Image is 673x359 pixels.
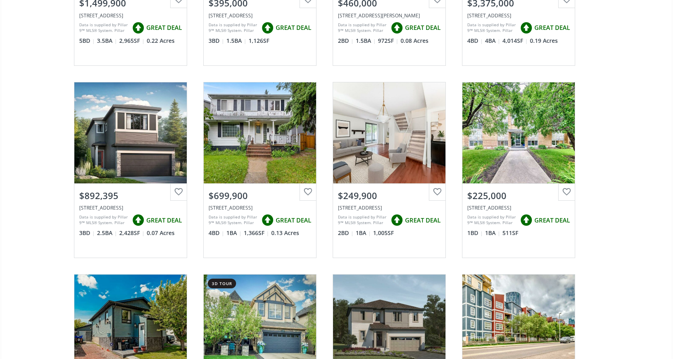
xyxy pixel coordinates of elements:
a: $699,900[STREET_ADDRESS]Data is supplied by Pillar 9™ MLS® System. Pillar 9™ is the owner of the ... [195,74,325,266]
div: Data is supplied by Pillar 9™ MLS® System. Pillar 9™ is the owner of the copyright in its MLS® Sy... [209,214,257,226]
span: 0.08 Acres [401,37,428,45]
img: rating icon [518,20,534,36]
span: GREAT DEAL [146,23,182,32]
div: 1003 Signal Hill Green SW, Calgary, AB T3H 2Y4 [209,12,311,19]
div: 158 Osprey Hill Way SW, Calgary, AB T3B6S3 [79,204,182,211]
span: 1 BD [467,229,483,237]
span: 2.5 BA [97,229,117,237]
img: rating icon [389,20,405,36]
div: $225,000 [467,189,570,202]
span: 4 BD [467,37,483,45]
span: 3.5 BA [97,37,117,45]
div: 310 22 Avenue SW #8, Calgary, AB T2S 0H4 [467,204,570,211]
span: 1,005 SF [373,229,394,237]
div: 731 Willamette Drive SE, Calgary, AB T2J 2A2 [79,12,182,19]
div: Data is supplied by Pillar 9™ MLS® System. Pillar 9™ is the owner of the copyright in its MLS® Sy... [467,22,516,34]
span: GREAT DEAL [276,216,311,225]
img: rating icon [389,212,405,228]
span: 1,126 SF [249,37,269,45]
span: 1,366 SF [244,229,269,237]
span: 4 BD [209,229,224,237]
img: rating icon [259,20,276,36]
span: 0.19 Acres [530,37,558,45]
div: $699,900 [209,189,311,202]
div: Data is supplied by Pillar 9™ MLS® System. Pillar 9™ is the owner of the copyright in its MLS® Sy... [79,22,128,34]
div: 2520 Palliser Drive SW #306, Calgary, AB T2V 2S9 [338,204,441,211]
img: rating icon [518,212,534,228]
span: GREAT DEAL [146,216,182,225]
div: $249,900 [338,189,441,202]
span: 972 SF [378,37,399,45]
span: 0.07 Acres [147,229,175,237]
span: 1.5 BA [356,37,376,45]
span: 0.22 Acres [147,37,175,45]
span: 511 SF [502,229,518,237]
span: 2,965 SF [119,37,145,45]
a: $225,000[STREET_ADDRESS]Data is supplied by Pillar 9™ MLS® System. Pillar 9™ is the owner of the ... [454,74,583,266]
span: 1 BA [226,229,242,237]
div: Data is supplied by Pillar 9™ MLS® System. Pillar 9™ is the owner of the copyright in its MLS® Sy... [338,214,387,226]
img: rating icon [259,212,276,228]
span: 4,014 SF [502,37,528,45]
img: rating icon [130,212,146,228]
span: GREAT DEAL [276,23,311,32]
span: 1 BA [485,229,500,237]
span: GREAT DEAL [405,23,441,32]
span: 1.5 BA [226,37,247,45]
div: Data is supplied by Pillar 9™ MLS® System. Pillar 9™ is the owner of the copyright in its MLS® Sy... [467,214,516,226]
div: 1225 Regal Crescent NE, Calgary, AB T2E 5H4 [209,204,311,211]
div: Data is supplied by Pillar 9™ MLS® System. Pillar 9™ is the owner of the copyright in its MLS® Sy... [79,214,128,226]
span: 5 BD [79,37,95,45]
a: $892,395[STREET_ADDRESS]Data is supplied by Pillar 9™ MLS® System. Pillar 9™ is the owner of the ... [66,74,195,266]
span: GREAT DEAL [405,216,441,225]
span: 0.13 Acres [271,229,299,237]
div: Data is supplied by Pillar 9™ MLS® System. Pillar 9™ is the owner of the copyright in its MLS® Sy... [209,22,257,34]
span: 3 BD [79,229,95,237]
span: 2 BD [338,229,354,237]
span: 3 BD [209,37,224,45]
a: $249,900[STREET_ADDRESS]Data is supplied by Pillar 9™ MLS® System. Pillar 9™ is the owner of the ... [325,74,454,266]
span: 2,428 SF [119,229,145,237]
span: 1 BA [356,229,371,237]
span: 2 BD [338,37,354,45]
div: $892,395 [79,189,182,202]
span: GREAT DEAL [534,216,570,225]
img: rating icon [130,20,146,36]
div: 1227 Lansdowne Avenue SW, Calgary, AB T2S1A4 [467,12,570,19]
div: Data is supplied by Pillar 9™ MLS® System. Pillar 9™ is the owner of the copyright in its MLS® Sy... [338,22,387,34]
span: GREAT DEAL [534,23,570,32]
div: 3612 Parkhill Street SW, Calgary, AB T2S 0H6 [338,12,441,19]
span: 4 BA [485,37,500,45]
